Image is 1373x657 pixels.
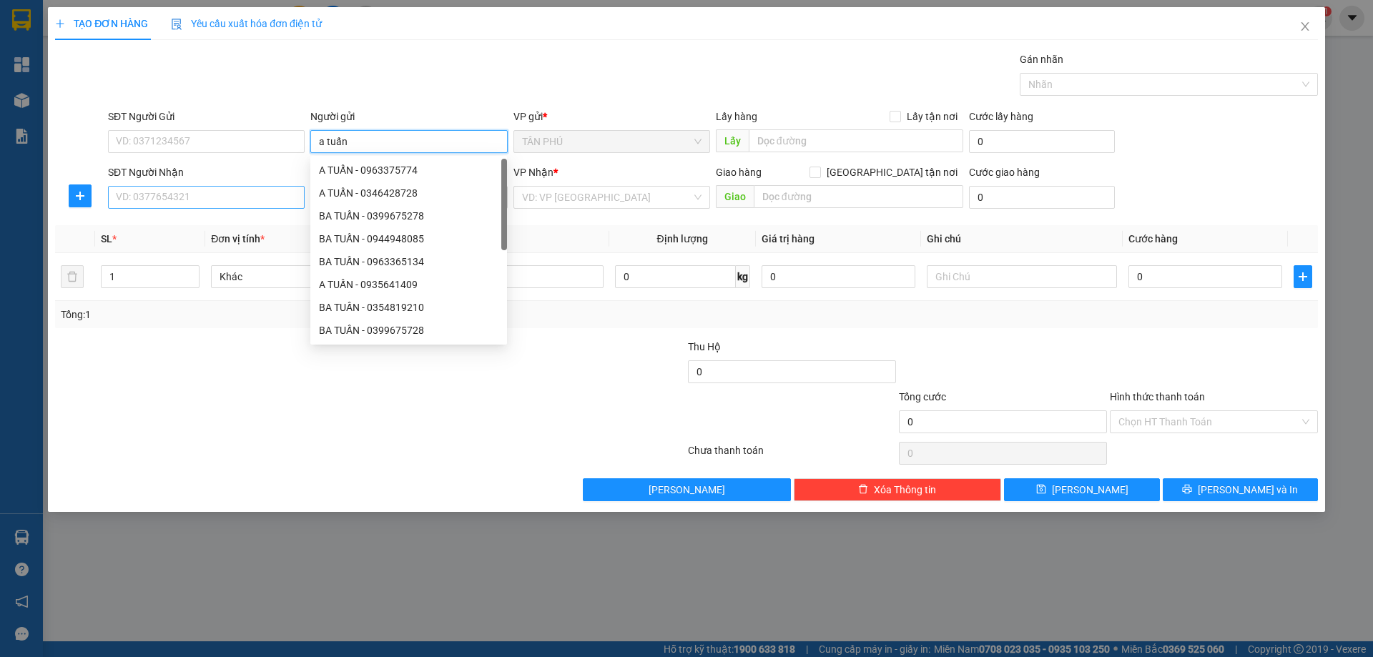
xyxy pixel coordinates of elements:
span: VP Nhận [513,167,553,178]
div: Tên hàng: HỘP ( : 1 ) [12,92,207,109]
div: Người gửi [310,109,507,124]
div: A TUẤN - 0935641409 [319,277,498,292]
div: Chưa thanh toán [686,443,897,468]
span: plus [69,190,91,202]
label: Gán nhãn [1020,54,1063,65]
button: delete [61,265,84,288]
input: 0 [762,265,915,288]
span: Định lượng [657,233,708,244]
div: SĐT Người Nhận [108,164,305,180]
span: SL [101,233,112,244]
div: SĐT Người Gửi [108,109,305,124]
span: Đơn vị tính [211,233,265,244]
span: Giao hàng [716,167,762,178]
div: BA TUẤN - 0399675728 [319,322,498,338]
span: delete [858,484,868,495]
label: Cước giao hàng [969,167,1040,178]
button: save[PERSON_NAME] [1004,478,1159,501]
span: Lấy [716,129,749,152]
div: BA TUẤN - 0399675278 [319,208,498,224]
div: BA TUẤN - 0944948085 [310,227,507,250]
span: Khác [220,266,393,287]
span: Cước hàng [1128,233,1178,244]
button: Close [1285,7,1325,47]
div: BA TUẤN - 0354819210 [310,296,507,319]
span: Xóa Thông tin [874,482,936,498]
button: deleteXóa Thông tin [794,478,1002,501]
div: A TUẤN - 0963375774 [310,159,507,182]
div: BA TUẤN - 0399675278 [310,204,507,227]
button: plus [1294,265,1312,288]
span: save [1036,484,1046,495]
span: [GEOGRAPHIC_DATA] tận nơi [821,164,963,180]
span: SL [129,90,149,110]
span: TẠO ĐƠN HÀNG [55,18,148,29]
div: BA TUẤN - 0963365134 [310,250,507,273]
span: Thu Hộ [688,341,721,352]
span: [PERSON_NAME] [1052,482,1128,498]
div: BA TUẤN - 0963365134 [319,254,498,270]
button: [PERSON_NAME] [583,478,791,501]
span: plus [1294,271,1312,282]
div: BA TUẤN - 0399675728 [310,319,507,342]
input: Ghi Chú [927,265,1117,288]
div: Tổng: 1 [61,307,530,322]
span: Lấy tận nơi [901,109,963,124]
div: A TUẤN - 0963375774 [319,162,498,178]
div: TÂN PHÚ [12,12,83,46]
span: Nhận: [93,12,127,27]
input: Dọc đường [754,185,963,208]
span: Giá trị hàng [762,233,815,244]
button: plus [69,184,92,207]
span: close [1299,21,1311,32]
div: A TUẤN - 0346428728 [310,182,507,204]
label: Hình thức thanh toán [1110,391,1205,402]
span: Tổng cước [899,391,946,402]
label: Cước lấy hàng [969,111,1033,122]
img: icon [171,19,182,30]
input: Cước giao hàng [969,186,1115,209]
div: TÌNH NGÔ [93,44,207,61]
span: printer [1182,484,1192,495]
div: VP gửi [513,109,710,124]
span: [PERSON_NAME] [649,482,725,498]
span: plus [55,19,65,29]
span: Lấy hàng [716,111,757,122]
span: Giao [716,185,754,208]
input: Cước lấy hàng [969,130,1115,153]
span: Gửi: [12,14,34,29]
span: TÂN PHÚ [522,131,702,152]
span: Yêu cầu xuất hóa đơn điện tử [171,18,322,29]
button: printer[PERSON_NAME] và In [1163,478,1318,501]
div: A TUẤN - 0346428728 [319,185,498,201]
div: [PERSON_NAME] [93,12,207,44]
input: VD: Bàn, Ghế [413,265,603,288]
div: BA TUẤN - 0944948085 [319,231,498,247]
input: Dọc đường [749,129,963,152]
th: Ghi chú [921,225,1123,253]
div: A TUẤN - 0935641409 [310,273,507,296]
span: [PERSON_NAME] và In [1198,482,1298,498]
span: kg [736,265,750,288]
div: BA TUẤN - 0354819210 [319,300,498,315]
